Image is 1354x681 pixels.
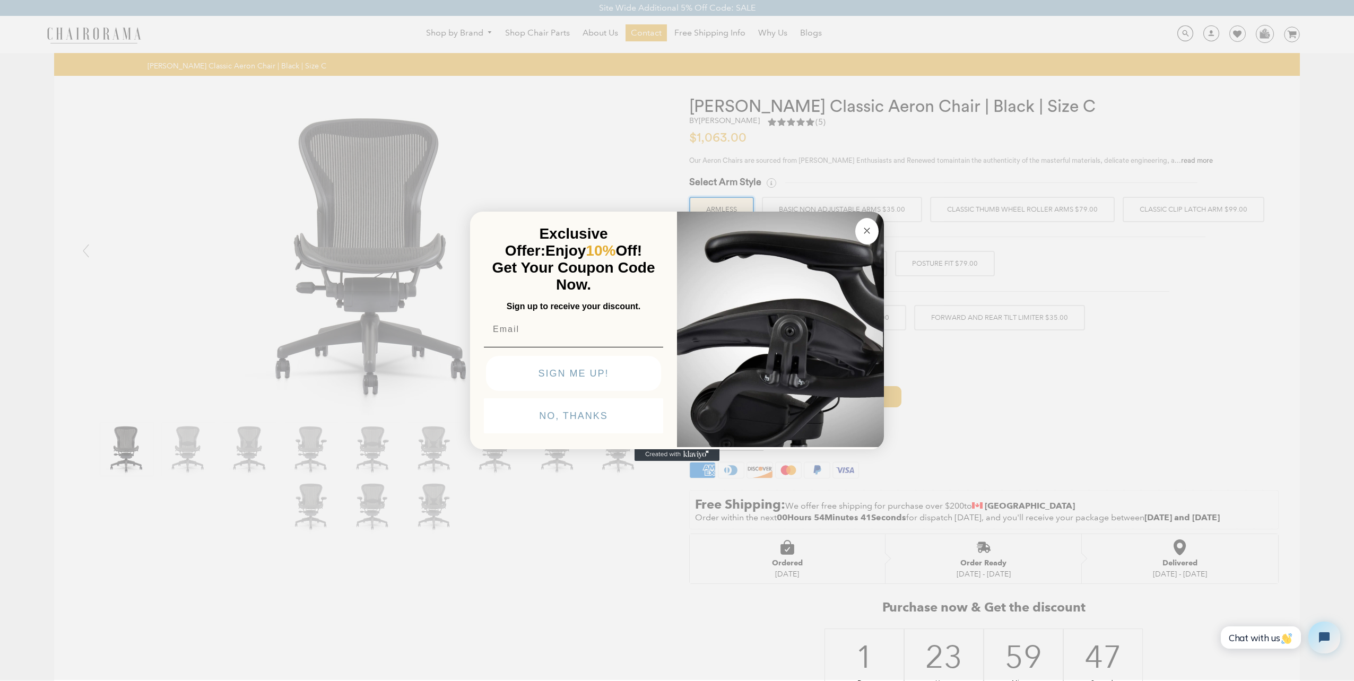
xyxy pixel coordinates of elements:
[492,259,655,293] span: Get Your Coupon Code Now.
[484,319,663,340] input: Email
[507,302,640,311] span: Sign up to receive your discount.
[855,218,879,245] button: Close dialog
[1209,613,1349,662] iframe: Tidio Chat
[677,209,884,447] img: 92d77583-a095-41f6-84e7-858462e0427a.jpeg
[545,242,642,259] span: Enjoy Off!
[635,448,719,461] a: Created with Klaviyo - opens in a new tab
[484,398,663,433] button: NO, THANKS
[505,225,608,259] span: Exclusive Offer:
[586,242,615,259] span: 10%
[486,356,661,391] button: SIGN ME UP!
